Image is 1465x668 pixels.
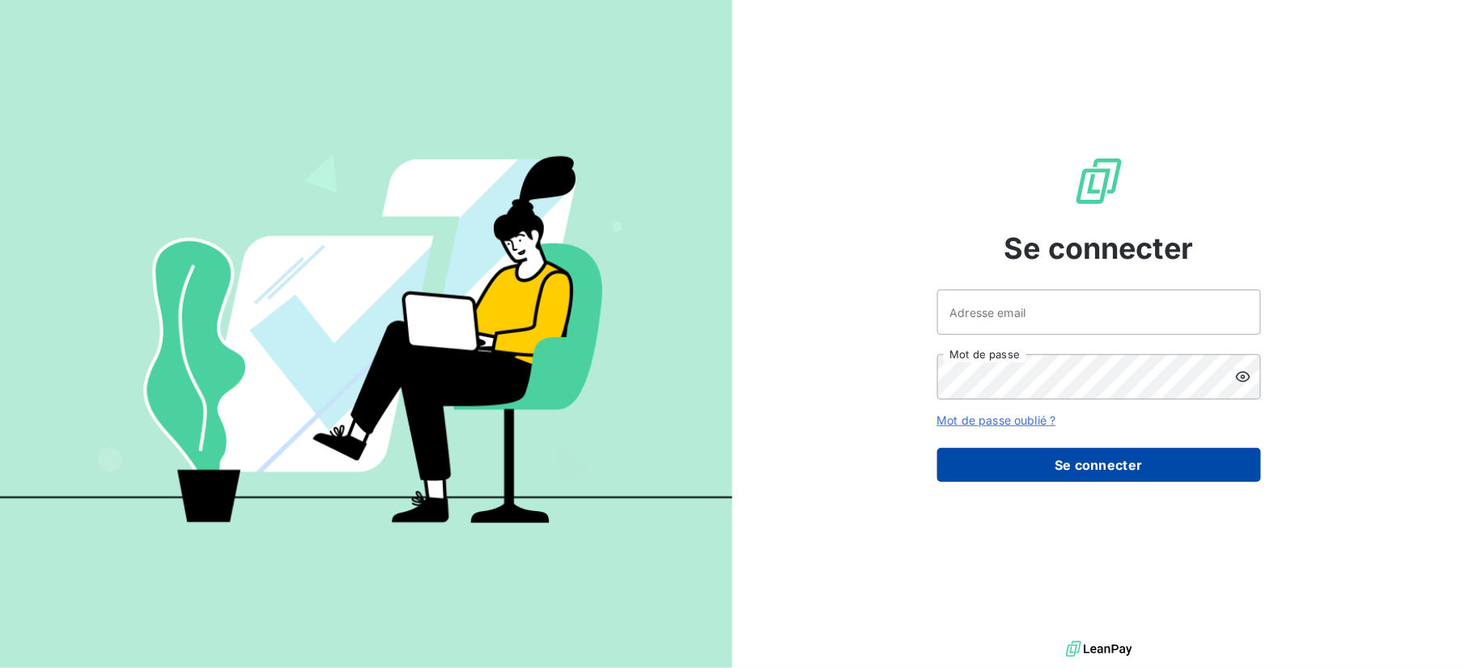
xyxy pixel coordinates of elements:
[937,413,1056,427] a: Mot de passe oublié ?
[1073,155,1125,207] img: Logo LeanPay
[937,290,1261,335] input: placeholder
[1066,637,1132,662] img: logo
[1004,226,1194,270] span: Se connecter
[937,448,1261,482] button: Se connecter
